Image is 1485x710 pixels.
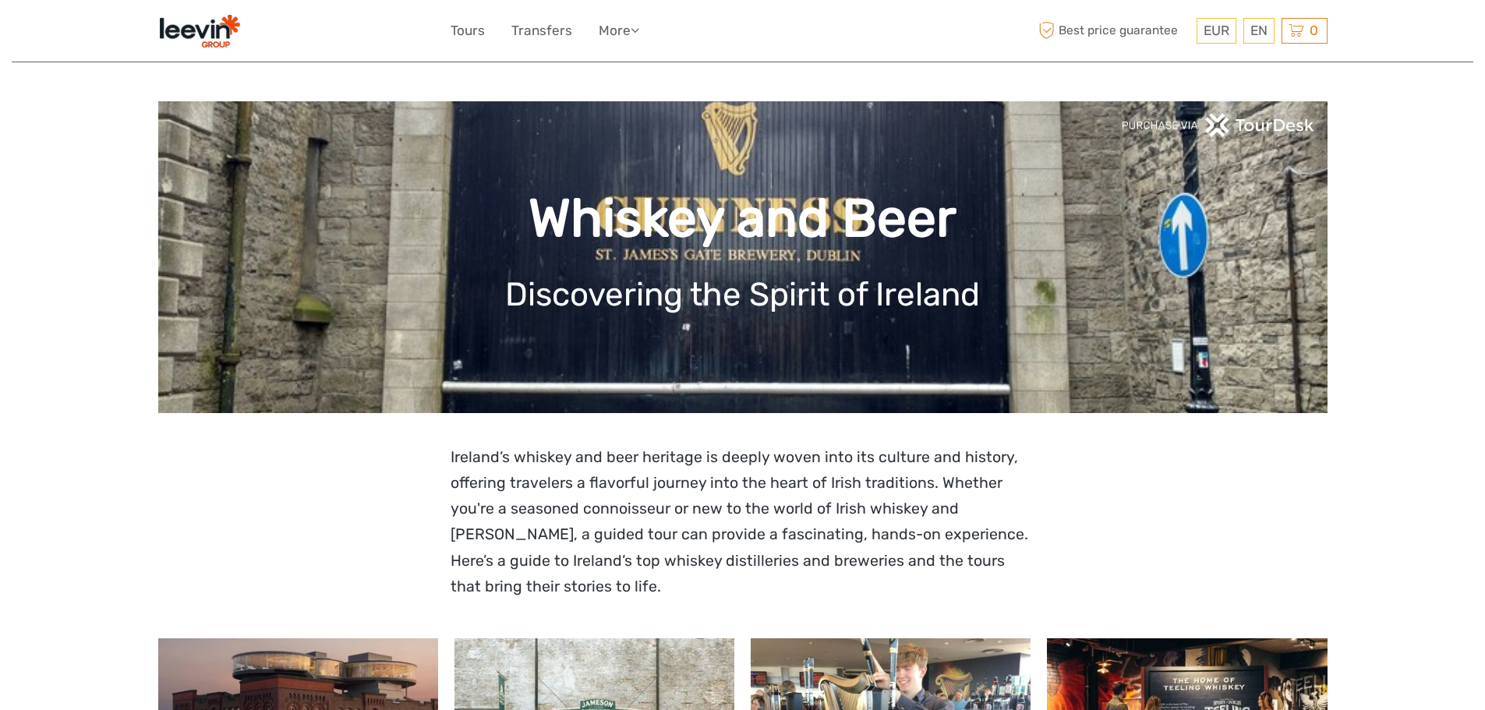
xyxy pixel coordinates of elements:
[599,19,639,42] a: More
[451,444,1035,599] p: Ireland’s whiskey and beer heritage is deeply woven into its culture and history, offering travel...
[182,275,1304,314] h1: Discovering the Spirit of Ireland
[1035,18,1193,44] span: Best price guarantee
[1121,113,1316,137] img: PurchaseViaTourDeskwhite.png
[182,187,1304,250] h1: Whiskey and Beer
[511,19,572,42] a: Transfers
[1307,23,1321,38] span: 0
[451,19,485,42] a: Tours
[1204,23,1229,38] span: EUR
[1243,18,1275,44] div: EN
[158,12,241,50] img: 2366-9a630715-f217-4e31-8482-dcd93f7091a8_logo_small.png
